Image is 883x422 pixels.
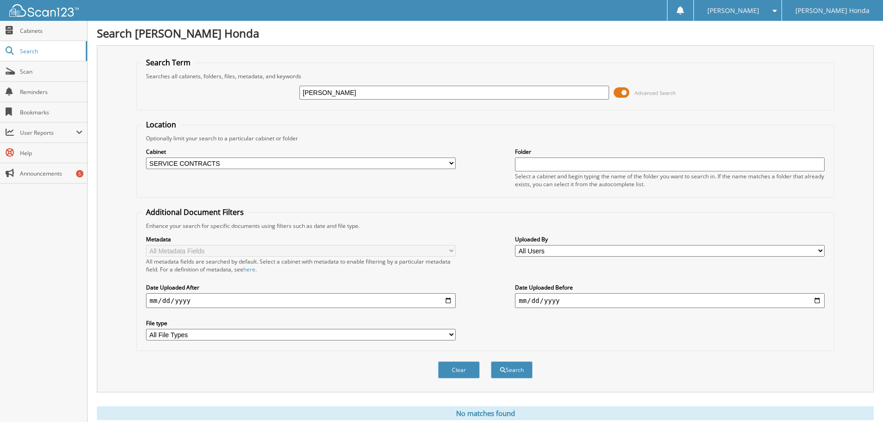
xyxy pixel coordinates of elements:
[9,4,79,17] img: scan123-logo-white.svg
[515,148,825,156] label: Folder
[20,108,83,116] span: Bookmarks
[141,57,195,68] legend: Search Term
[146,235,456,243] label: Metadata
[141,207,248,217] legend: Additional Document Filters
[20,129,76,137] span: User Reports
[20,170,83,177] span: Announcements
[146,319,456,327] label: File type
[146,148,456,156] label: Cabinet
[438,361,480,378] button: Clear
[141,120,181,130] legend: Location
[97,25,874,41] h1: Search [PERSON_NAME] Honda
[707,8,759,13] span: [PERSON_NAME]
[146,293,456,308] input: start
[515,283,825,291] label: Date Uploaded Before
[491,361,533,378] button: Search
[20,88,83,96] span: Reminders
[515,235,825,243] label: Uploaded By
[515,172,825,188] div: Select a cabinet and begin typing the name of the folder you want to search in. If the name match...
[141,222,829,230] div: Enhance your search for specific documents using filters such as date and file type.
[141,134,829,142] div: Optionally limit your search to a particular cabinet or folder
[146,283,456,291] label: Date Uploaded After
[20,47,81,55] span: Search
[243,265,255,273] a: here
[20,149,83,157] span: Help
[795,8,870,13] span: [PERSON_NAME] Honda
[146,258,456,273] div: All metadata fields are searched by default. Select a cabinet with metadata to enable filtering b...
[141,72,829,80] div: Searches all cabinets, folders, files, metadata, and keywords
[20,68,83,76] span: Scan
[76,170,83,177] div: 5
[515,293,825,308] input: end
[20,27,83,35] span: Cabinets
[635,89,676,96] span: Advanced Search
[97,406,874,420] div: No matches found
